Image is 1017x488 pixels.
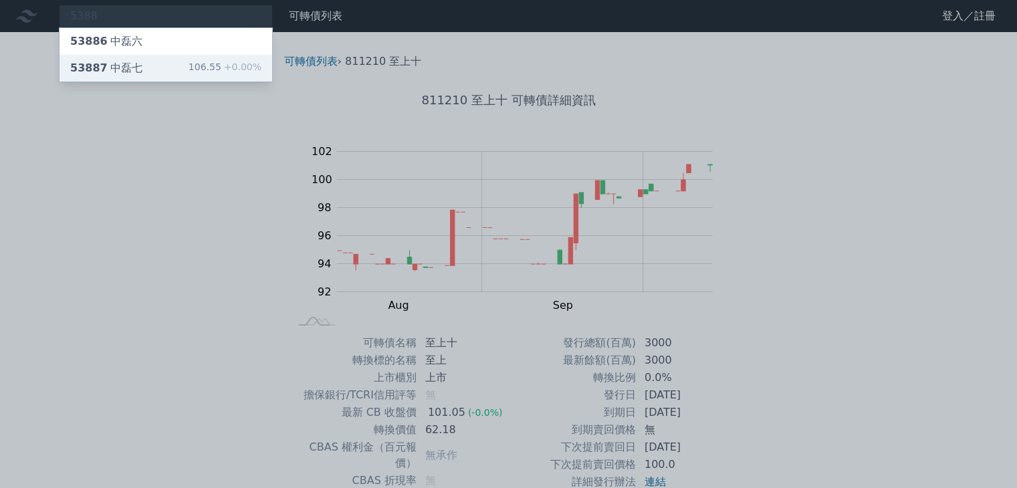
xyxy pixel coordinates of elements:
div: 中磊七 [70,60,142,76]
a: 53886中磊六 [60,28,272,55]
span: 53886 [70,35,108,47]
div: 中磊六 [70,33,142,49]
span: +0.00% [221,62,261,72]
span: 53887 [70,62,108,74]
a: 53887中磊七 106.55+0.00% [60,55,272,82]
div: 106.55 [189,60,261,76]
